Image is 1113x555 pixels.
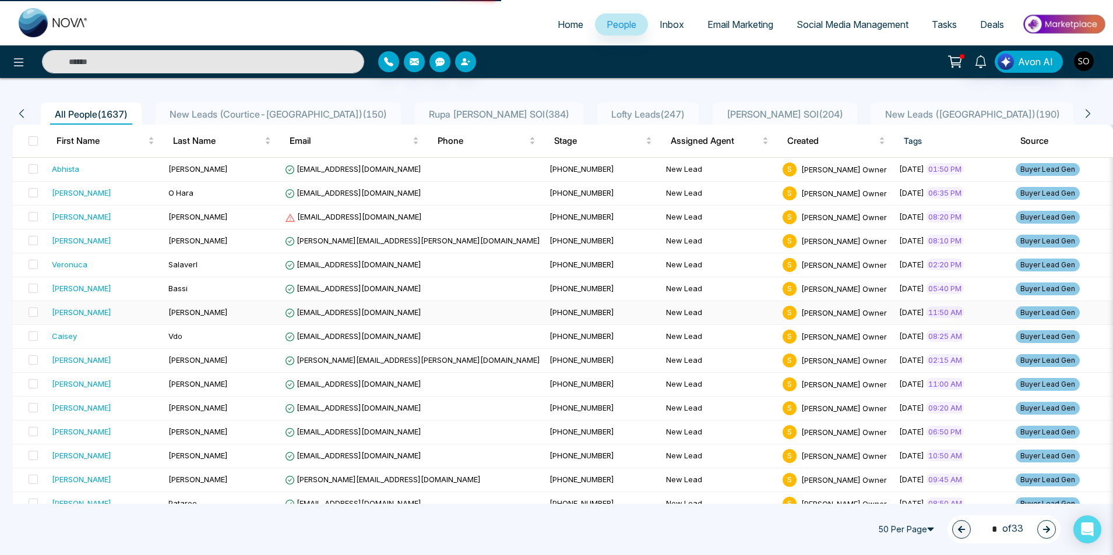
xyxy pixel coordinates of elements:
td: New Lead [661,301,778,325]
span: S [783,425,797,439]
span: [DATE] [899,451,924,460]
span: Buyer Lead Gen [1016,187,1080,200]
span: Stage [554,134,643,148]
span: of 33 [985,521,1023,537]
span: [EMAIL_ADDRESS][DOMAIN_NAME] [285,284,421,293]
span: Assigned Agent [671,134,760,148]
span: Source [1020,134,1110,148]
img: Nova CRM Logo [19,8,89,37]
span: [PERSON_NAME] [168,379,228,388]
img: Lead Flow [998,54,1014,70]
span: [PHONE_NUMBER] [550,451,614,460]
div: [PERSON_NAME] [52,402,111,413]
span: S [783,186,797,200]
span: 08:10 PM [926,235,964,246]
div: [PERSON_NAME] [52,378,111,390]
span: New Leads ([GEOGRAPHIC_DATA]) ( 190 ) [880,108,1065,120]
td: New Lead [661,468,778,492]
span: [DATE] [899,379,924,388]
span: S [783,449,797,463]
span: [PERSON_NAME] [168,164,228,174]
div: [PERSON_NAME] [52,426,111,437]
th: Tags [894,125,1011,157]
a: Social Media Management [785,13,920,36]
span: S [783,401,797,415]
td: New Lead [661,373,778,397]
span: [PHONE_NUMBER] [550,164,614,174]
span: [PERSON_NAME] Owner [801,403,887,412]
span: [DATE] [899,475,924,484]
a: People [595,13,648,36]
span: [PERSON_NAME] [168,355,228,365]
a: Deals [968,13,1016,36]
span: [PERSON_NAME] Owner [801,379,887,388]
span: S [783,258,797,272]
span: [EMAIL_ADDRESS][DOMAIN_NAME] [285,451,421,460]
span: [PHONE_NUMBER] [550,212,614,221]
span: 06:50 PM [926,426,964,437]
td: New Lead [661,325,778,349]
span: Buyer Lead Gen [1016,354,1080,367]
span: [DATE] [899,355,924,365]
span: [PHONE_NUMBER] [550,236,614,245]
td: New Lead [661,158,778,182]
span: [PERSON_NAME] SOI ( 204 ) [722,108,848,120]
span: [PERSON_NAME] Owner [801,355,887,365]
span: [DATE] [899,307,924,317]
th: Phone [428,125,545,157]
span: Vdo [168,331,182,341]
span: [PERSON_NAME] Owner [801,236,887,245]
span: [PERSON_NAME] Owner [801,475,887,484]
div: [PERSON_NAME] [52,473,111,485]
th: Created [778,125,894,157]
span: People [607,19,636,30]
td: New Lead [661,397,778,420]
span: [PERSON_NAME] Owner [801,260,887,269]
span: S [783,473,797,487]
span: Buyer Lead Gen [1016,235,1080,248]
span: 50 Per Page [873,520,943,539]
span: Buyer Lead Gen [1016,282,1080,295]
span: [PHONE_NUMBER] [550,188,614,197]
img: Market-place.gif [1022,11,1106,37]
div: [PERSON_NAME] [52,282,111,294]
span: Social Media Management [797,19,908,30]
span: [DATE] [899,212,924,221]
span: [PHONE_NUMBER] [550,331,614,341]
span: 02:15 AM [926,354,964,366]
span: Avon AI [1018,55,1053,69]
div: [PERSON_NAME] [52,306,111,318]
span: [PERSON_NAME] [168,307,228,317]
span: [EMAIL_ADDRESS][DOMAIN_NAME] [285,331,421,341]
span: [DATE] [899,427,924,436]
td: New Lead [661,492,778,516]
a: Email Marketing [696,13,785,36]
div: Veronuca [52,259,87,270]
span: [PHONE_NUMBER] [550,475,614,484]
span: 08:25 AM [926,330,964,342]
td: New Lead [661,444,778,468]
span: Buyer Lead Gen [1016,163,1080,176]
span: Buyer Lead Gen [1016,497,1080,510]
span: Created [787,134,876,148]
span: [DATE] [899,331,924,341]
span: S [783,234,797,248]
span: [PERSON_NAME] Owner [801,164,887,174]
span: Tasks [932,19,957,30]
span: S [783,497,797,511]
span: [PERSON_NAME] [168,451,228,460]
div: Caisey [52,330,77,342]
th: First Name [47,125,164,157]
span: 01:50 PM [926,163,964,175]
span: Buyer Lead Gen [1016,450,1080,462]
span: [EMAIL_ADDRESS][DOMAIN_NAME] [285,164,421,174]
td: New Lead [661,206,778,229]
span: S [783,377,797,391]
span: New Leads (Courtice-[GEOGRAPHIC_DATA]) ( 150 ) [165,108,392,120]
span: 11:00 AM [926,378,964,390]
span: Salaverl [168,260,198,269]
a: Tasks [920,13,968,36]
span: [PERSON_NAME] Owner [801,284,887,293]
span: 06:35 PM [926,187,964,199]
span: S [783,306,797,320]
